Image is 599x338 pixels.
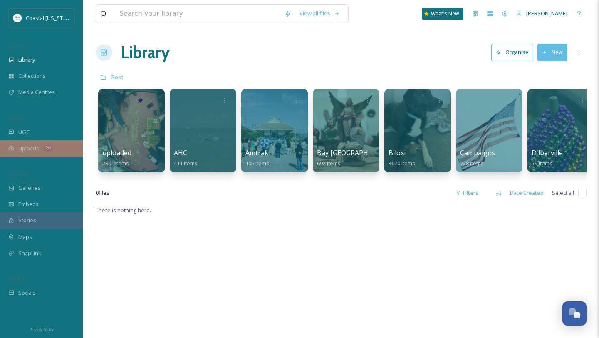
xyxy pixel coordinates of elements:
img: download%20%281%29.jpeg [13,14,22,22]
span: 0 file s [96,189,109,197]
span: Uploads [18,144,39,152]
a: D'lberville59 items [532,149,563,167]
a: [PERSON_NAME] [512,5,572,22]
span: Privacy Policy [30,327,54,332]
span: Select all [552,189,574,197]
span: MEDIA [8,43,23,49]
span: 59 items [532,159,552,167]
span: 2801 items [102,159,129,167]
a: Biloxi3670 items [389,149,415,167]
span: Embeds [18,200,39,208]
button: Organise [491,44,533,61]
span: 728 items [460,159,484,167]
span: Root [111,73,124,81]
a: What's New [422,8,463,20]
span: 692 items [317,159,341,167]
div: Filters [451,185,483,201]
input: Search your library [115,5,280,23]
span: Collections [18,72,46,80]
span: Galleries [18,184,41,192]
span: Library [18,56,35,64]
a: Bay [GEOGRAPHIC_DATA]692 items [317,149,397,167]
span: 411 items [174,159,198,167]
span: Campaigns [460,148,495,157]
a: uploaded2801 items [102,149,131,167]
span: uploaded [102,148,131,157]
span: Media Centres [18,88,55,96]
a: Privacy Policy [30,324,54,334]
a: Root [111,72,124,82]
div: Date Created [506,185,548,201]
span: UGC [18,128,30,136]
button: New [537,44,567,61]
span: 3670 items [389,159,415,167]
span: AHC [174,148,187,157]
span: WIDGETS [8,171,27,177]
a: Library [121,40,170,65]
span: 105 items [245,159,269,167]
a: AHC411 items [174,149,198,167]
span: D'lberville [532,148,563,157]
a: Amtrak105 items [245,149,269,167]
span: Stories [18,216,36,224]
button: Open Chat [562,301,587,326]
span: SOCIALS [8,276,25,282]
span: COLLECT [8,115,26,122]
span: Amtrak [245,148,268,157]
a: View all files [295,5,344,22]
span: Maps [18,233,32,241]
span: Socials [18,289,36,297]
span: Coastal [US_STATE] [26,14,74,22]
span: Biloxi [389,148,406,157]
div: 20 [43,145,53,152]
span: [PERSON_NAME] [526,10,567,17]
span: SnapLink [18,249,41,257]
span: There is nothing here. [96,206,151,214]
a: Campaigns728 items [460,149,495,167]
span: Bay [GEOGRAPHIC_DATA] [317,148,397,157]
